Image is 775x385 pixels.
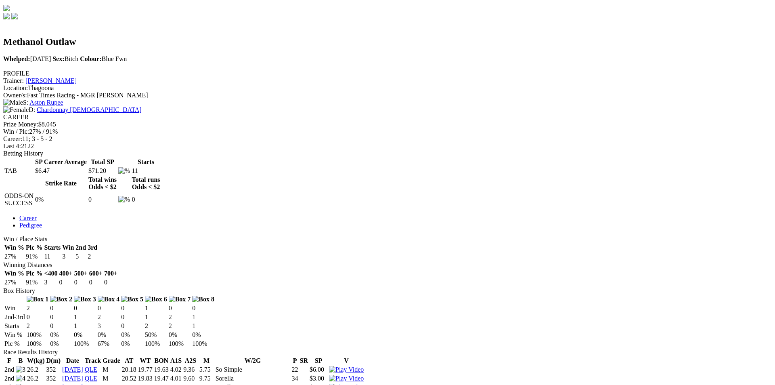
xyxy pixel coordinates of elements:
[16,375,25,382] img: 4
[4,313,25,321] td: 2nd-3rd
[84,357,102,365] th: Track
[3,55,30,62] b: Whelped:
[138,374,153,383] td: 19.83
[170,357,182,365] th: A1S
[3,121,766,128] div: $8,045
[44,278,58,286] td: 3
[121,304,144,312] td: 0
[50,313,73,321] td: 0
[29,99,63,106] a: Aston Rupee
[97,331,120,339] td: 0%
[3,128,29,135] span: Win / Plc:
[11,13,18,19] img: twitter.svg
[199,357,214,365] th: M
[3,143,766,150] div: 2122
[168,313,191,321] td: 2
[131,192,160,207] td: 0
[118,196,130,203] img: %
[3,99,28,106] span: S:
[27,296,49,303] img: Box 1
[25,278,43,286] td: 91%
[3,13,10,19] img: facebook.svg
[4,244,25,252] th: Win %
[300,357,308,365] th: SR
[215,357,291,365] th: W/2G
[104,269,118,278] th: 700+
[26,322,49,330] td: 2
[4,357,15,365] th: F
[102,357,121,365] th: Grade
[121,322,144,330] td: 0
[98,296,120,303] img: Box 4
[35,158,87,166] th: SP Career Average
[192,296,214,303] img: Box 8
[50,322,73,330] td: 0
[3,106,35,113] span: D:
[73,313,96,321] td: 1
[4,331,25,339] td: Win %
[97,313,120,321] td: 2
[73,322,96,330] td: 1
[183,357,198,365] th: A2S
[74,269,88,278] th: 500+
[192,322,215,330] td: 1
[46,366,61,374] td: 352
[85,366,97,373] a: QLE
[121,366,137,374] td: 20.18
[35,167,87,175] td: $6.47
[44,252,61,261] td: 11
[183,366,198,374] td: 9.36
[131,158,160,166] th: Starts
[4,304,25,312] td: Win
[154,366,169,374] td: 19.63
[183,374,198,383] td: 9.60
[215,374,291,383] td: Sorella
[89,269,103,278] th: 600+
[27,366,45,374] td: 26.2
[309,357,328,365] th: SP
[46,357,61,365] th: D(m)
[215,366,291,374] td: So Simple
[168,322,191,330] td: 2
[3,92,27,99] span: Owner/s:
[59,278,73,286] td: 0
[88,167,117,175] td: $71.20
[73,340,96,348] td: 100%
[26,313,49,321] td: 0
[26,331,49,339] td: 100%
[192,304,215,312] td: 0
[3,106,29,114] img: Female
[75,252,86,261] td: 5
[3,70,766,77] div: PROFILE
[44,269,58,278] th: <400
[131,167,160,175] td: 11
[145,304,168,312] td: 1
[131,176,160,191] th: Total runs Odds < $2
[25,244,43,252] th: Plc %
[50,331,73,339] td: 0%
[97,304,120,312] td: 0
[3,150,766,157] div: Betting History
[291,357,299,365] th: P
[4,374,15,383] td: 2nd
[37,106,142,113] a: Chardonnay [DEMOGRAPHIC_DATA]
[3,114,766,121] div: CAREER
[73,304,96,312] td: 0
[169,296,191,303] img: Box 7
[192,313,215,321] td: 1
[25,252,43,261] td: 91%
[3,135,22,142] span: Career:
[50,340,73,348] td: 0%
[3,92,766,99] div: Fast Times Racing - MGR [PERSON_NAME]
[168,304,191,312] td: 0
[4,192,34,207] td: ODDS-ON SUCCESS
[192,340,215,348] td: 100%
[4,167,34,175] td: TAB
[121,331,144,339] td: 0%
[3,236,766,243] div: Win / Place Stats
[19,222,42,229] a: Pedigree
[145,331,168,339] td: 50%
[87,252,98,261] td: 2
[4,322,25,330] td: Starts
[145,313,168,321] td: 1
